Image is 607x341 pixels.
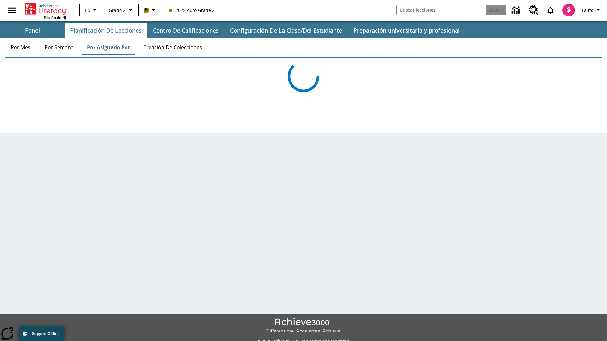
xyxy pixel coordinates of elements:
[141,4,160,16] button: Boost El color de la clase es anaranjado claro. Cambiar el color de la clase.
[559,2,579,18] button: Escoja un nuevo avatar
[562,4,575,16] img: avatar image
[40,40,79,55] button: Por semana
[5,40,36,55] button: Por mes
[25,2,66,20] div: Portada
[397,5,484,15] input: Buscar campo
[348,23,465,38] button: Preparación universitaria y profesional
[138,40,207,55] button: Creación de colecciones
[19,326,64,341] button: Support Offline
[542,2,559,18] a: Notificaciones
[85,7,90,14] span: ES
[65,23,147,38] button: Planificación de lecciones
[25,3,66,15] a: Portada
[3,1,21,20] button: Abrir el menú lateral
[148,23,224,38] button: Centro de calificaciones
[82,4,102,16] button: Lenguaje: ES, Selecciona un idioma
[525,2,542,19] a: Centro de recursos, Se abrirá en una pestaña nueva.
[579,4,604,16] button: Perfil/Configuración
[508,2,525,19] a: Centro de información
[225,23,347,38] button: Configuración de la clase/del estudiante
[44,15,66,20] span: Edición de NJ
[32,332,59,336] span: Support Offline
[109,7,126,14] span: Grado 2
[106,4,137,16] button: Grado: Grado 2, Elige un grado
[266,318,341,334] img: Achieve3000 Differentiate Accelerate Achieve
[581,7,593,14] span: Tauto
[145,6,148,14] span: B
[82,40,135,55] button: Por asignado por
[1,23,64,38] button: Panel
[169,7,215,14] span: 2025 Auto Grade 2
